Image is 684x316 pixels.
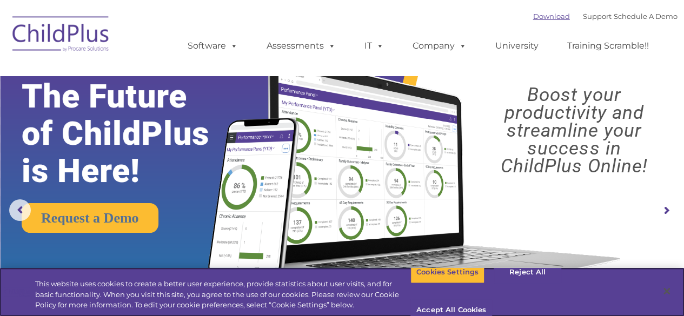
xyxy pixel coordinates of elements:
[22,78,240,190] rs-layer: The Future of ChildPlus is Here!
[150,116,196,124] span: Phone number
[410,261,484,284] button: Cookies Settings
[484,35,549,57] a: University
[402,35,477,57] a: Company
[583,12,612,21] a: Support
[256,35,347,57] a: Assessments
[35,279,410,311] div: This website uses cookies to create a better user experience, provide statistics about user visit...
[354,35,395,57] a: IT
[556,35,660,57] a: Training Scramble!!
[655,279,679,303] button: Close
[614,12,678,21] a: Schedule A Demo
[473,86,675,175] rs-layer: Boost your productivity and streamline your success in ChildPlus Online!
[22,203,158,233] a: Request a Demo
[533,12,678,21] font: |
[177,35,249,57] a: Software
[7,9,115,63] img: ChildPlus by Procare Solutions
[533,12,570,21] a: Download
[150,71,183,79] span: Last name
[494,261,561,284] button: Reject All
